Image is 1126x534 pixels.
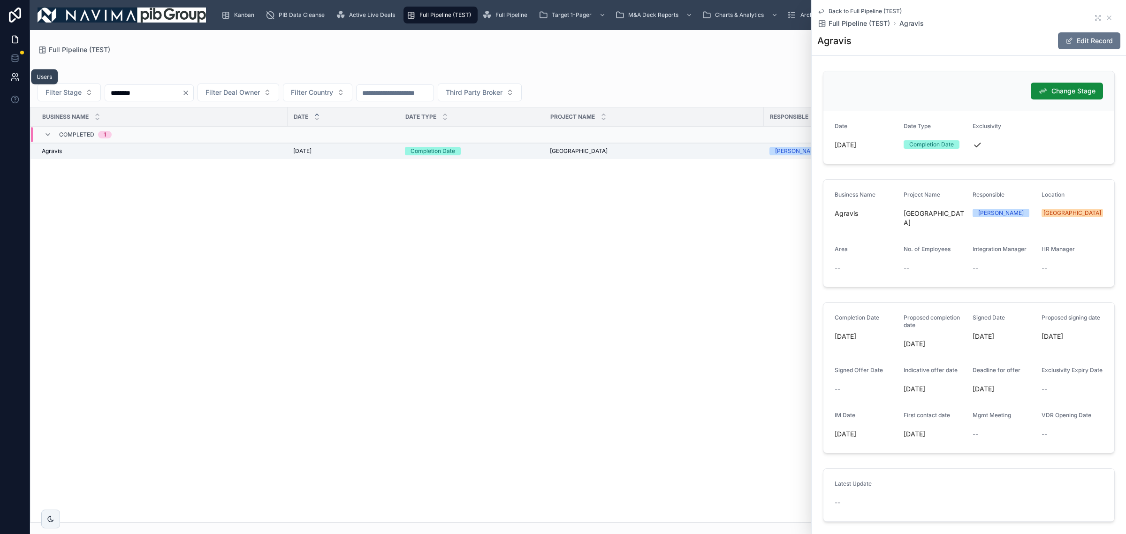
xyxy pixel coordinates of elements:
[835,245,848,252] span: Area
[1042,412,1091,419] span: VDR Opening Date
[817,34,852,47] h1: Agravis
[1042,314,1100,321] span: Proposed signing date
[38,8,206,23] img: App logo
[1042,366,1103,374] span: Exclusivity Expiry Date
[37,73,52,81] div: Users
[829,19,890,28] span: Full Pipeline (TEST)
[234,11,254,19] span: Kanban
[1051,86,1096,96] span: Change Stage
[835,122,847,130] span: Date
[835,209,896,218] span: Agravis
[42,147,62,155] span: Agravis
[283,84,352,101] button: Select Button
[904,366,958,374] span: Indicative offer date
[293,147,394,155] a: [DATE]
[1042,191,1065,198] span: Location
[904,263,909,273] span: --
[835,480,872,487] span: Latest Update
[835,384,840,394] span: --
[835,366,883,374] span: Signed Offer Date
[904,191,940,198] span: Project Name
[800,11,841,19] span: Archived Deals
[904,314,960,328] span: Proposed completion date
[403,7,478,23] a: Full Pipeline (TEST)
[550,113,595,121] span: Project Name
[973,245,1027,252] span: Integration Manager
[612,7,697,23] a: M&A Deck Reports
[973,384,1034,394] span: [DATE]
[182,89,193,97] button: Clear
[835,191,875,198] span: Business Name
[405,147,539,155] a: Completion Date
[770,113,808,121] span: Responsible
[349,11,395,19] span: Active Live Deals
[46,88,82,97] span: Filter Stage
[294,113,308,121] span: Date
[904,209,965,228] span: [GEOGRAPHIC_DATA]
[909,140,954,149] div: Completion Date
[904,245,951,252] span: No. of Employees
[835,140,896,150] span: [DATE]
[59,131,94,138] span: Completed
[479,7,534,23] a: Full Pipeline
[1042,245,1075,252] span: HR Manager
[213,5,1088,25] div: scrollable content
[775,147,821,155] div: [PERSON_NAME]
[495,11,527,19] span: Full Pipeline
[904,429,965,439] span: [DATE]
[38,84,101,101] button: Select Button
[973,314,1005,321] span: Signed Date
[536,7,610,23] a: Target 1-Pager
[973,412,1011,419] span: Mgmt Meeting
[405,113,436,121] span: Date Type
[291,88,333,97] span: Filter Country
[1042,384,1047,394] span: --
[904,412,950,419] span: First contact date
[973,366,1020,374] span: Deadline for offer
[973,263,978,273] span: --
[38,45,110,54] a: Full Pipeline (TEST)
[973,122,1001,130] span: Exclusivity
[1043,209,1101,217] div: [GEOGRAPHIC_DATA]
[552,11,592,19] span: Target 1-Pager
[699,7,783,23] a: Charts & Analytics
[835,263,840,273] span: --
[1031,83,1103,99] button: Change Stage
[973,191,1004,198] span: Responsible
[42,147,282,155] a: Agravis
[973,332,1034,341] span: [DATE]
[899,19,924,28] a: Agravis
[446,88,502,97] span: Third Party Broker
[904,122,931,130] span: Date Type
[817,8,902,15] a: Back to Full Pipeline (TEST)
[835,314,879,321] span: Completion Date
[835,412,855,419] span: IM Date
[1042,429,1047,439] span: --
[835,429,896,439] span: [DATE]
[835,498,840,507] span: --
[978,209,1024,217] div: [PERSON_NAME]
[263,7,331,23] a: PIB Data Cleanse
[904,384,965,394] span: [DATE]
[1042,263,1047,273] span: --
[829,8,902,15] span: Back to Full Pipeline (TEST)
[438,84,522,101] button: Select Button
[628,11,678,19] span: M&A Deck Reports
[218,7,261,23] a: Kanban
[1058,32,1120,49] button: Edit Record
[205,88,260,97] span: Filter Deal Owner
[42,113,89,121] span: Business Name
[279,11,325,19] span: PIB Data Cleanse
[104,131,106,138] div: 1
[817,19,890,28] a: Full Pipeline (TEST)
[419,11,471,19] span: Full Pipeline (TEST)
[333,7,402,23] a: Active Live Deals
[411,147,455,155] div: Completion Date
[784,7,847,23] a: Archived Deals
[293,147,312,155] span: [DATE]
[1042,332,1103,341] span: [DATE]
[715,11,764,19] span: Charts & Analytics
[835,332,896,341] span: [DATE]
[198,84,279,101] button: Select Button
